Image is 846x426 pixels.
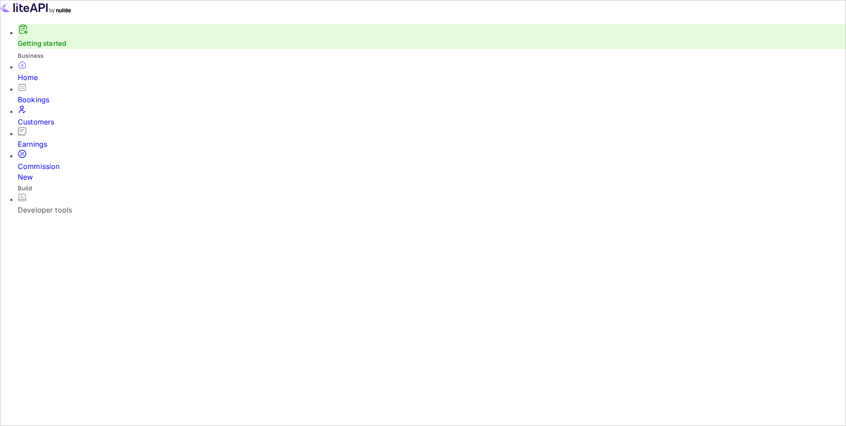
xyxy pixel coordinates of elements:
[18,117,846,127] div: Customers
[18,72,846,83] div: Home
[18,172,846,182] div: New
[18,94,846,105] div: Bookings
[18,127,846,149] a: Earnings
[18,205,846,215] div: Developer tools
[18,185,32,192] span: Build
[18,60,846,83] a: Home
[18,161,846,182] div: Commission
[18,39,66,48] a: Getting started
[18,83,846,105] a: Bookings
[18,105,846,127] a: Customers
[18,139,846,149] div: Earnings
[18,52,44,59] span: Business
[18,149,846,182] a: CommissionNew
[18,24,846,49] div: Getting started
